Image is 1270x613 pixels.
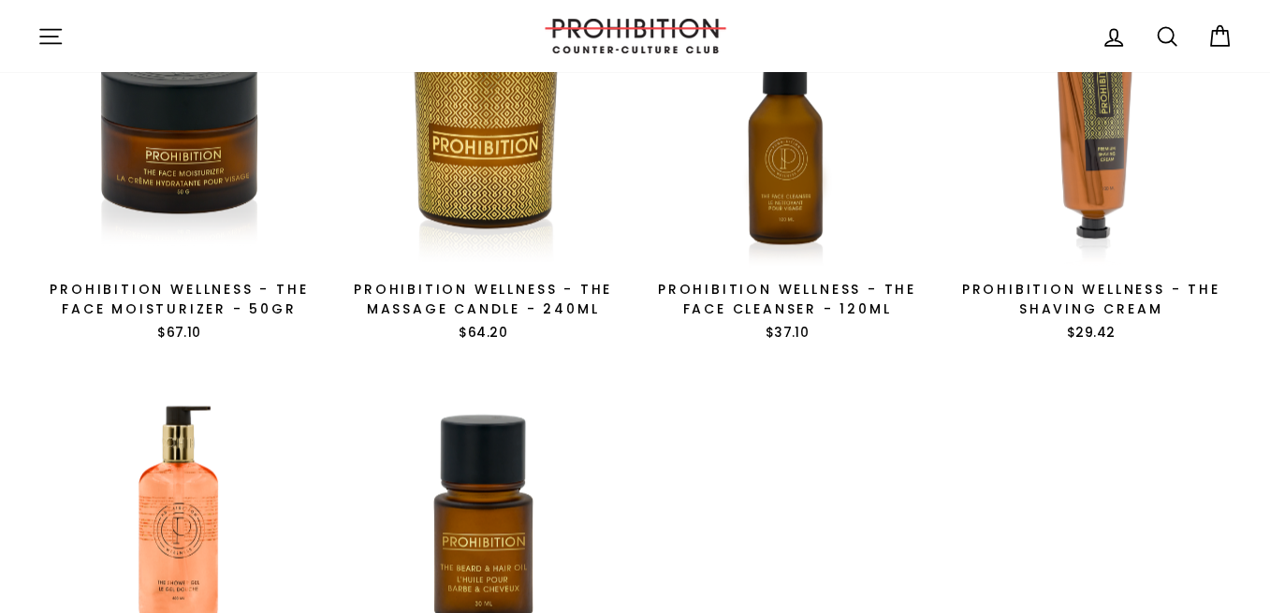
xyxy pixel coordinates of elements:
[949,324,1233,343] div: $29.42
[646,280,929,319] div: Prohibition Wellness - The Face Cleanser - 120ML
[37,280,321,319] div: Prohibition Wellness - The Face Moisturizer - 50GR
[342,280,625,319] div: Prohibition Wellness - The Massage Candle - 240ML
[646,324,929,343] div: $37.10
[542,19,729,53] img: PROHIBITION COUNTER-CULTURE CLUB
[342,324,625,343] div: $64.20
[37,324,321,343] div: $67.10
[949,280,1233,319] div: Prohibition Wellness - The Shaving Cream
